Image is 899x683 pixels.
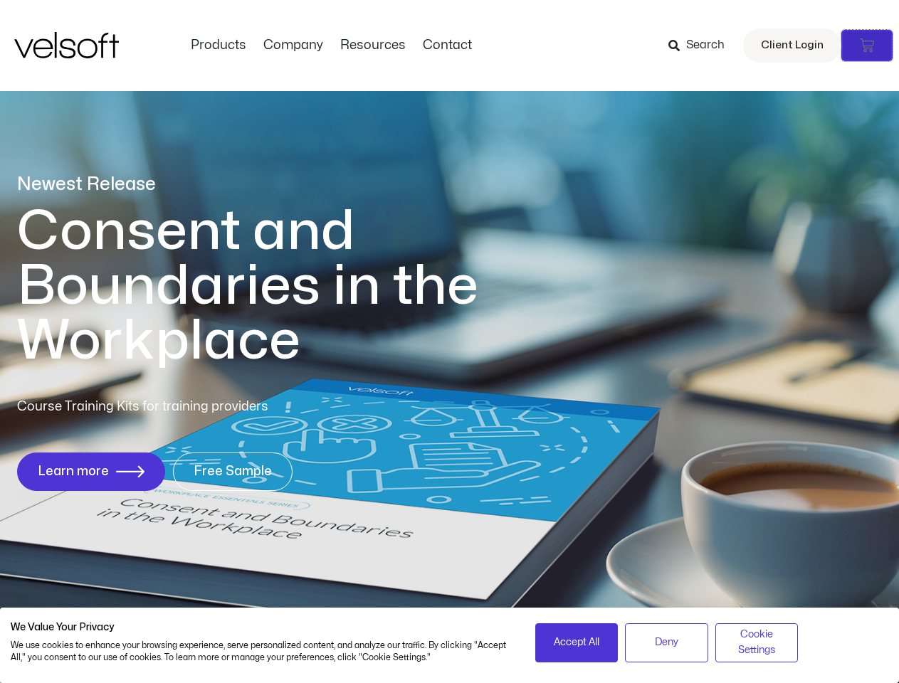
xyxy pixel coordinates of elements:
span: Search [686,36,725,55]
span: Accept All [554,635,599,650]
a: ProductsMenu Toggle [182,38,255,53]
span: Free Sample [194,465,272,479]
p: Newest Release [17,172,537,197]
a: ResourcesMenu Toggle [332,38,414,53]
a: Free Sample [173,452,293,491]
h1: Consent and Boundaries in the Workplace [17,204,537,369]
h2: We Value Your Privacy [11,621,514,634]
button: Deny all cookies [625,623,708,662]
button: Accept all cookies [535,623,619,662]
p: Course Training Kits for training providers [17,397,372,417]
a: CompanyMenu Toggle [255,38,332,53]
a: ContactMenu Toggle [414,38,480,53]
p: We use cookies to enhance your browsing experience, serve personalized content, and analyze our t... [11,640,514,664]
span: Learn more [38,465,109,479]
span: Deny [655,635,678,650]
span: Cookie Settings [725,627,789,659]
a: Client Login [743,28,841,63]
img: Velsoft Training Materials [14,32,119,58]
nav: Menu [182,38,480,53]
button: Adjust cookie preferences [715,623,799,662]
a: Search [668,33,735,58]
span: Client Login [761,36,824,55]
a: Learn more [17,452,165,491]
